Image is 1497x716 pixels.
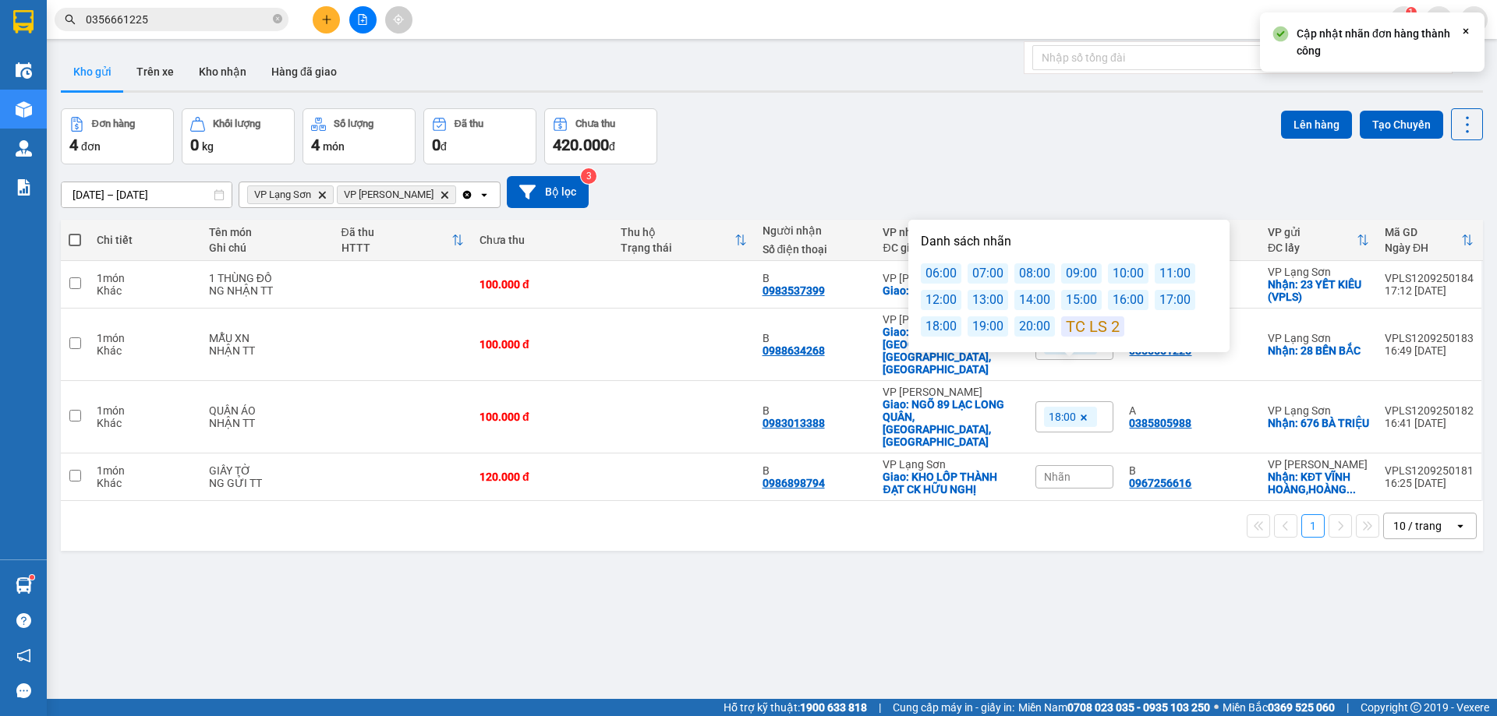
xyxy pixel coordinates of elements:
span: đ [441,140,447,153]
div: Khối lượng [213,118,260,129]
span: | [1347,699,1349,716]
span: đơn [81,140,101,153]
div: Giao: NGÕ 89 LẠC LONG QUÂN,TÂY HỒ,HÀ NỘI [883,398,1020,448]
div: 0983013388 [763,417,825,429]
div: VPLS1209250183 [1385,332,1474,344]
th: Toggle SortBy [334,220,472,261]
span: copyright [1410,702,1421,713]
div: VP [PERSON_NAME] [883,313,1020,326]
span: 18:00 [1049,410,1076,424]
span: Miền Nam [1018,699,1210,716]
th: Toggle SortBy [875,220,1028,261]
button: Kho nhận [186,53,259,90]
span: 4 [69,136,78,154]
div: Số điện thoại [763,243,868,256]
button: Tạo Chuyến [1360,111,1443,139]
div: VP Lạng Sơn [1268,332,1369,344]
div: 18:00 [921,316,961,337]
input: Tìm tên, số ĐT hoặc mã đơn [86,11,270,28]
div: Nhận: KĐT VĨNH HOÀNG,HOÀNG MAI,HÀ NỘI [1268,471,1369,496]
div: NG NHẬN TT [209,284,326,297]
div: VP Lạng Sơn [883,458,1020,471]
button: Đơn hàng4đơn [61,108,174,164]
span: 0 [432,136,441,154]
div: 16:41 [DATE] [1385,417,1474,429]
strong: 0369 525 060 [1268,701,1335,714]
div: Nhận: 676 BÀ TRIỆU [1268,417,1369,429]
span: | [879,699,881,716]
div: 1 THÙNG ĐỒ [209,272,326,284]
img: warehouse-icon [16,140,32,157]
div: 0967256616 [1129,477,1191,489]
div: 0385805988 [1129,417,1191,429]
span: vuhoa.duyquang12 [1258,9,1390,29]
div: Đã thu [342,226,451,238]
div: NG GỬI TT [209,477,326,489]
p: Danh sách nhãn [921,232,1217,251]
div: Đơn hàng [92,118,135,129]
div: B [763,272,868,284]
div: 100.000 đ [480,338,605,351]
div: Ngày ĐH [1385,242,1461,254]
span: VP Minh Khai [344,189,434,201]
span: file-add [357,14,368,25]
div: 17:00 [1155,290,1195,310]
span: close-circle [273,14,282,23]
strong: 0708 023 035 - 0935 103 250 [1067,701,1210,714]
th: Toggle SortBy [1377,220,1481,261]
span: ⚪️ [1214,704,1219,711]
div: Trạng thái [621,242,734,254]
div: 0983537399 [763,284,825,297]
button: Đã thu0đ [423,108,536,164]
div: 07:00 [968,263,1008,284]
span: 4 [311,136,320,154]
span: VP Lạng Sơn [254,189,311,201]
span: kg [202,140,214,153]
div: Giao: ROYAL CITY [883,284,1020,297]
div: MẪU XN [209,332,326,344]
div: VP gửi [1268,226,1357,238]
div: 13:00 [968,290,1008,310]
div: 1 món [97,404,193,417]
span: 0 [190,136,199,154]
span: 420.000 [553,136,609,154]
div: 15:00 [1061,290,1102,310]
div: 1 món [97,464,193,477]
div: A [1129,404,1251,417]
strong: 1900 633 818 [800,701,867,714]
div: Khác [97,417,193,429]
div: VPLS1209250182 [1385,404,1474,417]
span: notification [16,648,31,663]
div: Chưa thu [480,234,605,246]
div: ĐC giao [883,242,1007,254]
span: aim [393,14,404,25]
input: Select a date range. [62,182,232,207]
div: 0986898794 [763,477,825,489]
div: Mã GD [1385,226,1461,238]
button: Trên xe [124,53,186,90]
span: message [16,683,31,698]
div: Chưa thu [575,118,615,129]
button: file-add [349,6,377,34]
button: Kho gửi [61,53,124,90]
svg: Close [1460,25,1472,37]
span: đ [609,140,615,153]
button: Lên hàng [1281,111,1352,139]
sup: 1 [1406,7,1417,18]
span: search [65,14,76,25]
svg: open [478,189,490,201]
button: plus [313,6,340,34]
div: Cập nhật nhãn đơn hàng thành công [1297,25,1460,59]
img: warehouse-icon [16,577,32,594]
div: VP Lạng Sơn [1268,266,1369,278]
div: Thu hộ [621,226,734,238]
span: 1 [1408,7,1414,18]
button: Hàng đã giao [259,53,349,90]
div: Số lượng [334,118,373,129]
div: GIẤY TỜ [209,464,326,477]
div: B [763,332,868,344]
div: 17:12 [DATE] [1385,284,1474,297]
span: ... [1347,483,1356,496]
img: warehouse-icon [16,101,32,118]
div: 16:25 [DATE] [1385,477,1474,489]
